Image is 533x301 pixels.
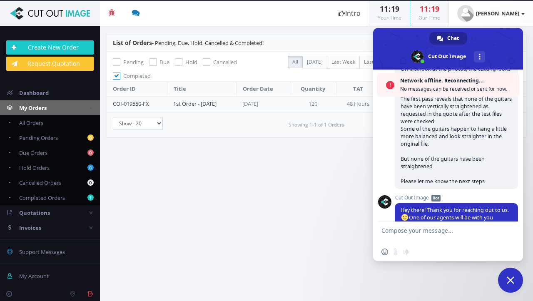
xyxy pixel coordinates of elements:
a: Create New Order [6,40,94,55]
span: 11 [420,4,428,14]
span: Completed Orders [19,194,65,201]
img: user_default.jpg [457,5,474,22]
label: Last Week [327,56,360,68]
span: COI-019550-FX Order Issue Thank you for the download. On first look at the photos, the cutting lo... [401,43,512,185]
span: 11 [380,4,388,14]
span: Cancelled [213,58,237,66]
span: My Orders [19,104,47,112]
span: No messages can be received or sent for now. [400,85,515,93]
a: [PERSON_NAME] [449,1,533,26]
label: Last Month [359,56,394,68]
span: List of Orders [113,39,152,47]
span: Insert an emoji [381,249,388,255]
b: 0 [87,149,94,156]
a: Close chat [498,268,523,293]
b: 0 [87,179,94,186]
span: Due [159,58,169,66]
small: Showing 1-1 of 1 Orders [289,121,344,129]
span: Cancelled Orders [19,179,61,187]
span: - Pending, Due, Hold, Cancelled & Completed! [113,39,264,47]
span: Hold [185,58,197,66]
span: Support Messages [19,248,65,256]
span: 19 [431,4,439,14]
span: Hey there! Thank you for reaching out to us. One of our agents will be with you shortly. [401,206,509,229]
small: Our Time [418,14,440,21]
span: Dashboard [19,89,49,97]
b: 0 [87,134,94,141]
a: COI-019550-FX [113,100,149,107]
span: : [388,4,391,14]
td: 48 Hours [336,96,380,112]
span: All Orders [19,119,43,127]
small: Your Time [378,14,401,21]
a: Chat [429,32,467,45]
span: Hold Orders [19,164,50,172]
span: Bot [431,195,441,201]
b: 0 [87,164,94,171]
span: Due Orders [19,149,47,157]
span: 19 [391,4,399,14]
a: Request Quotation [6,57,94,71]
textarea: Compose your message... [381,222,498,243]
span: My Account [19,272,49,280]
img: Cut Out Image [6,7,94,20]
span: Completed [123,72,151,80]
td: 120 [290,96,336,112]
th: TAT [336,82,380,97]
th: Title [167,82,236,97]
label: All [288,56,303,68]
strong: [PERSON_NAME] [476,10,519,17]
a: Intro [330,1,369,26]
span: Pending Orders [19,134,58,142]
span: Cut Out Image [395,195,518,201]
span: Quantity [301,85,325,92]
span: Quotations [19,209,50,216]
span: Invoices [19,224,41,231]
span: : [428,4,431,14]
th: Order ID [107,82,167,97]
span: Chat [447,32,459,45]
label: [DATE] [302,56,327,68]
span: Pending [123,58,144,66]
td: [DATE] [236,96,290,112]
b: 1 [87,194,94,201]
th: Order Date [236,82,290,97]
a: 1st Order - [DATE] [173,100,217,107]
span: Network offline. Reconnecting... [400,77,515,85]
